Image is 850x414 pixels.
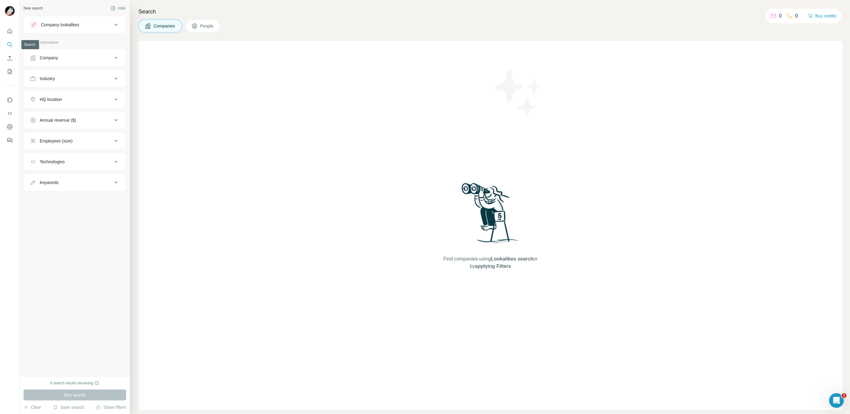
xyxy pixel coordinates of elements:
[24,71,126,86] button: Industry
[40,76,55,82] div: Industry
[24,175,126,190] button: Keywords
[808,12,837,20] button: Buy credits
[459,181,522,250] img: Surfe Illustration - Woman searching with binoculars
[5,39,15,50] button: Search
[40,179,58,186] div: Keywords
[441,255,539,270] span: Find companies using or by
[5,94,15,105] button: Use Surfe on LinkedIn
[779,12,782,20] p: 0
[24,134,126,148] button: Employees (size)
[106,4,130,13] button: Hide
[138,7,843,16] h4: Search
[5,66,15,77] button: My lists
[24,50,126,65] button: Company
[40,96,62,102] div: HQ location
[40,138,72,144] div: Employees (size)
[5,53,15,64] button: Enrich CSV
[24,154,126,169] button: Technologies
[475,264,511,269] span: applying Filters
[5,6,15,16] img: Avatar
[5,108,15,119] button: Use Surfe API
[40,55,58,61] div: Company
[24,404,41,410] button: Clear
[795,12,798,20] p: 0
[40,159,65,165] div: Technologies
[24,6,43,11] div: New search
[24,92,126,107] button: HQ location
[24,40,126,45] p: Company information
[5,26,15,37] button: Quick start
[96,404,126,410] button: Share filters
[829,393,844,408] iframe: Intercom live chat
[53,404,84,410] button: Save search
[5,135,15,146] button: Feedback
[491,65,546,120] img: Surfe Illustration - Stars
[842,393,847,398] span: 1
[50,380,100,386] div: 0 search results remaining
[24,17,126,32] button: Company lookalikes
[491,256,533,261] span: Lookalikes search
[200,23,214,29] span: People
[24,113,126,128] button: Annual revenue ($)
[41,22,79,28] div: Company lookalikes
[5,121,15,132] button: Dashboard
[153,23,176,29] span: Companies
[40,117,76,123] div: Annual revenue ($)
